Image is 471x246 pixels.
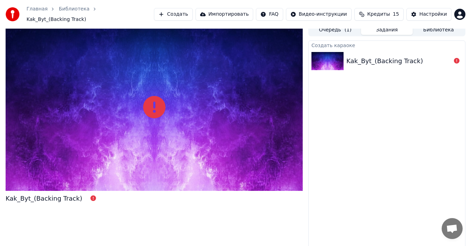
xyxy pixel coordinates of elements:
span: ( 1 ) [345,27,352,33]
div: Настройки [419,11,447,18]
button: Импортировать [196,8,253,21]
a: Главная [27,6,47,13]
div: Kak_Byt_(Backing Track) [6,194,82,203]
nav: breadcrumb [27,6,154,23]
div: Создать караоке [309,41,465,49]
button: FAQ [256,8,283,21]
img: youka [6,7,20,21]
div: Открытый чат [442,218,463,239]
button: Библиотека [413,25,464,35]
div: Kak_Byt_(Backing Track) [346,56,423,66]
button: Очередь [309,25,361,35]
button: Настройки [406,8,451,21]
a: Библиотека [59,6,89,13]
span: Kak_Byt_(Backing Track) [27,16,86,23]
span: Кредиты [367,11,390,18]
button: Задания [361,25,413,35]
span: 15 [393,11,399,18]
button: Видео-инструкции [286,8,352,21]
button: Создать [154,8,192,21]
button: Кредиты15 [354,8,404,21]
